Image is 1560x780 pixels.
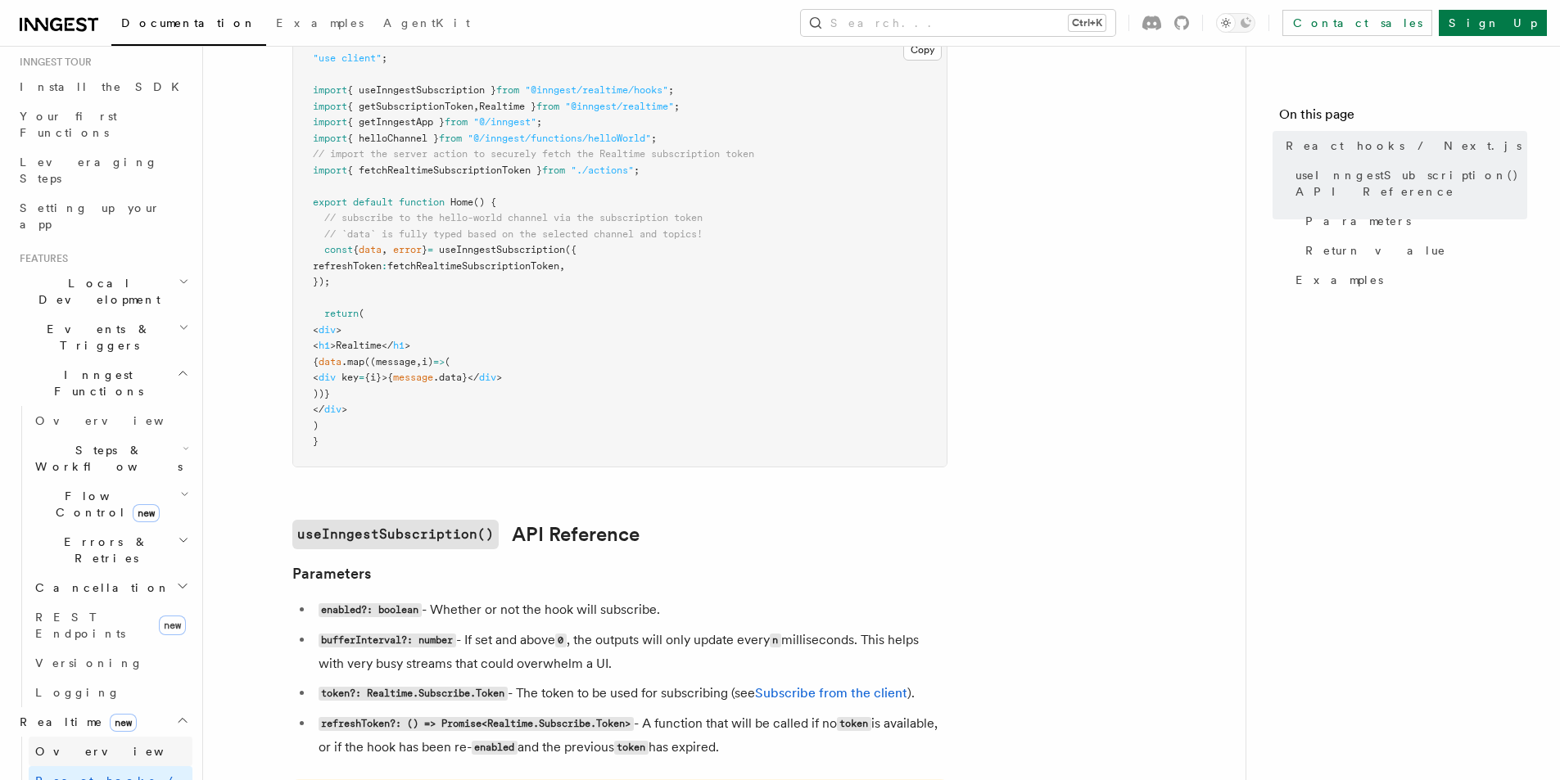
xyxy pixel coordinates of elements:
span: : [382,260,387,272]
span: } [422,244,427,255]
span: ; [382,52,387,64]
span: data [359,244,382,255]
code: 0 [555,633,567,647]
span: from [536,101,559,112]
span: { useInngestSubscription } [347,84,496,96]
a: Subscribe from the client [755,685,907,701]
span: ; [536,116,542,128]
span: ))} [313,388,330,399]
span: .data}</ [433,372,479,383]
span: div [324,404,341,415]
span: ({ [565,244,577,255]
a: Sign Up [1439,10,1547,36]
span: Flow Control [29,488,180,521]
span: Cancellation [29,579,170,596]
a: Versioning [29,648,192,678]
a: Examples [1289,265,1527,295]
span: import [313,84,347,96]
span: > [405,340,410,351]
span: Overview [35,414,204,427]
span: from [439,133,462,144]
span: "@/inngest/functions/helloWorld" [468,133,651,144]
span: "use client" [313,52,382,64]
span: div [319,324,336,336]
code: token [614,741,649,755]
a: Examples [266,5,373,44]
a: Logging [29,678,192,707]
span: message [393,372,433,383]
span: {i}>{ [364,372,393,383]
span: import [313,101,347,112]
a: React hooks / Next.js [1279,131,1527,160]
span: ; [651,133,657,144]
h4: On this page [1279,105,1527,131]
span: < [313,324,319,336]
span: { [353,244,359,255]
span: // import the server action to securely fetch the Realtime subscription token [313,148,754,160]
span: .map [341,356,364,367]
span: >Realtime</ [330,340,393,351]
span: Realtime } [479,101,536,112]
span: Realtime [13,714,137,730]
span: Inngest Functions [13,367,177,399]
span: div [319,372,336,383]
span: function [399,196,445,208]
span: , [416,356,422,367]
span: Your first Functions [20,110,117,139]
span: Versioning [35,656,143,670]
span: refreshToken [313,260,382,272]
a: Overview [29,406,192,435]
span: h1 [319,340,330,351]
a: AgentKit [373,5,480,44]
span: < [313,372,319,383]
span: Return value [1305,242,1446,259]
span: = [427,244,433,255]
span: ; [668,84,674,96]
span: </ [313,404,324,415]
code: refreshToken?: () => Promise<Realtime.Subscribe.Token> [319,717,634,731]
span: { helloChannel } [347,133,439,144]
span: ) [313,420,319,431]
span: new [159,615,186,635]
span: fetchRealtimeSubscriptionToken [387,260,559,272]
span: REST Endpoints [35,611,125,640]
span: const [324,244,353,255]
span: { getSubscriptionToken [347,101,473,112]
code: n [770,633,781,647]
span: > [336,324,341,336]
span: from [445,116,468,128]
span: { fetchRealtimeSubscriptionToken } [347,165,542,176]
span: new [133,504,160,522]
a: Setting up your app [13,193,192,239]
code: token?: Realtime.Subscribe.Token [319,687,508,701]
span: ( [445,356,450,367]
span: Examples [1295,272,1383,288]
span: "@/inngest" [473,116,536,128]
a: useInngestSubscription()API Reference [292,520,640,549]
span: Setting up your app [20,201,161,231]
span: Logging [35,686,120,699]
button: Local Development [13,268,192,314]
button: Steps & Workflows [29,435,192,481]
span: { [313,356,319,367]
a: Overview [29,737,192,766]
code: bufferInterval?: number [319,633,456,647]
a: Parameters [1299,206,1527,236]
span: error [393,244,422,255]
span: Local Development [13,275,179,308]
a: REST Endpointsnew [29,602,192,648]
a: Your first Functions [13,101,192,147]
span: < [313,340,319,351]
span: Errors & Retries [29,534,178,566]
span: ; [674,101,680,112]
span: > [496,372,502,383]
code: enabled?: boolean [319,603,422,617]
code: useInngestSubscription() [292,520,499,549]
span: } [313,435,319,447]
span: "./actions" [571,165,634,176]
button: Cancellation [29,573,192,602]
span: = [359,372,364,383]
button: Realtimenew [13,707,192,737]
span: from [496,84,519,96]
button: Toggle dark mode [1216,13,1255,33]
